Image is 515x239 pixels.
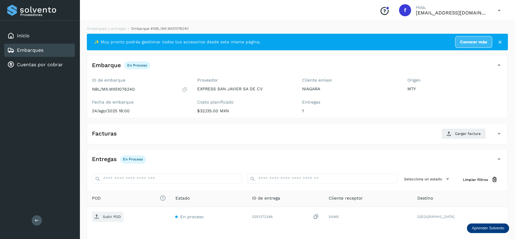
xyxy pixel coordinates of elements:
[416,10,488,16] p: facturacion@expresssanjavier.com
[92,108,188,113] p: 24/ago/2025 18:00
[4,44,75,57] div: Embarques
[4,29,75,42] div: Inicio
[92,87,135,92] p: NBL/MX.MX51076240
[416,5,488,10] p: Hola,
[87,128,507,144] div: FacturasCargar factura
[92,156,117,163] h4: Entregas
[17,33,30,39] a: Inicio
[455,131,481,136] span: Cargar factura
[127,63,147,67] p: En proceso
[302,78,398,83] label: Cliente emisor
[92,195,166,201] span: POD
[302,86,398,92] p: NIAGARA
[87,60,507,75] div: EmbarqueEn proceso
[458,174,503,185] button: Limpiar filtros
[92,100,188,105] label: Fecha de embarque
[103,215,121,219] p: Subir POD
[175,195,189,201] span: Estado
[302,108,398,113] p: 1
[455,36,492,48] a: Conocer más
[20,13,72,17] p: Proveedores
[197,78,293,83] label: Proveedor
[197,108,293,113] p: $32,135.00 MXN
[407,78,503,83] label: Origen
[17,47,43,53] a: Embarques
[92,62,121,69] h4: Embarque
[180,214,203,219] span: En proceso
[87,26,508,31] nav: breadcrumb
[92,78,188,83] label: ID de embarque
[463,177,488,182] span: Limpiar filtros
[92,130,117,137] h4: Facturas
[472,226,504,231] p: Aprender Solvento
[402,174,453,184] button: Selecciona un estado
[328,195,362,201] span: Cliente receptor
[412,207,507,227] td: [GEOGRAPHIC_DATA]
[4,58,75,71] div: Cuentas por cobrar
[252,214,319,220] div: 0251372346
[467,223,509,233] div: Aprender Solvento
[94,39,261,45] span: ✨ Muy pronto podrás gestionar todos tus accesorios desde esta misma página.
[407,86,503,92] p: MTY
[17,62,63,67] a: Cuentas por cobrar
[197,100,293,105] label: Costo planificado
[87,26,126,31] a: Embarques y entregas
[197,86,293,92] p: EXPRESS SAN JAVIER SA DE CV
[441,128,486,139] button: Cargar factura
[131,26,188,31] span: Embarque #NBL/MX.MX51076240
[123,157,143,161] p: En proceso
[302,100,398,105] label: Entregas
[252,195,280,201] span: ID de entrega
[324,207,412,227] td: SAMS
[92,212,123,222] button: Subir POD
[417,195,433,201] span: Destino
[87,154,507,169] div: EntregasEn proceso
